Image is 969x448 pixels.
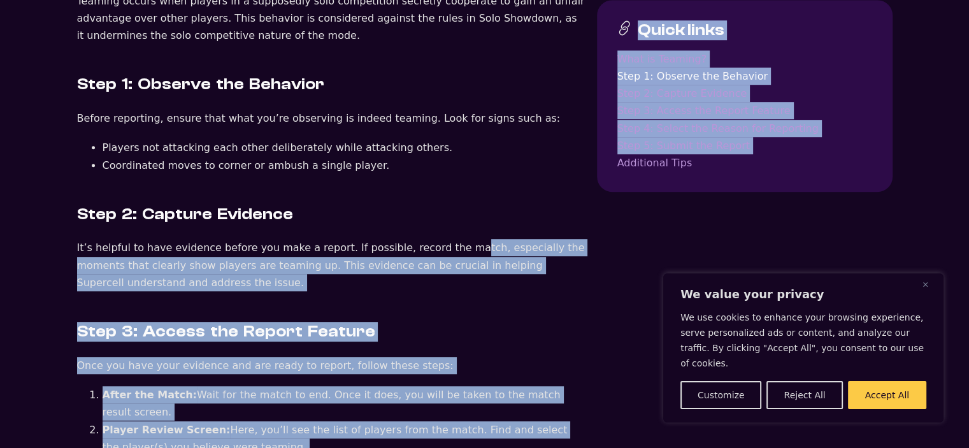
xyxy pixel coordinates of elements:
a: Step 4: Select the Reason for Reporting [617,120,872,137]
button: Reject All [766,381,842,409]
p: We value your privacy [680,287,926,302]
div: We value your privacy [663,273,944,423]
h3: Step 3: Access the Report Feature [77,322,587,342]
p: Once you have your evidence and are ready to report, follow these steps: [77,357,587,374]
h3: Step 2: Capture Evidence [77,205,587,224]
p: Before reporting, ensure that what you’re observing is indeed teaming. Look for signs such as: [77,110,587,127]
p: We use cookies to enhance your browsing experience, serve personalized ads or content, and analyz... [680,310,926,371]
a: Step 2: Capture Evidence [617,85,872,102]
a: Step 3: Access the Report Feature [617,102,872,119]
h3: Quick links [638,20,724,40]
h3: Step 1: Observe the Behavior [77,75,587,94]
li: Coordinated moves to corner or ambush a single player. [103,157,587,174]
button: Close [922,277,938,292]
li: Players not attacking each other deliberately while attacking others. [103,139,587,156]
strong: After the Match: [103,389,197,401]
strong: Player Review Screen: [103,424,231,436]
a: Step 1: Observe the Behavior [617,68,872,85]
button: Accept All [848,381,926,409]
li: Wait for the match to end. Once it does, you will be taken to the match result screen. [103,386,587,421]
button: Customize [680,381,761,409]
img: Close [922,282,928,287]
a: What is Teaming? [617,50,872,68]
nav: Table of contents [617,50,872,171]
p: It’s helpful to have evidence before you make a report. If possible, record the match, especially... [77,239,587,291]
a: Step 5: Submit the Report [617,137,872,154]
a: Additional Tips [617,154,872,171]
